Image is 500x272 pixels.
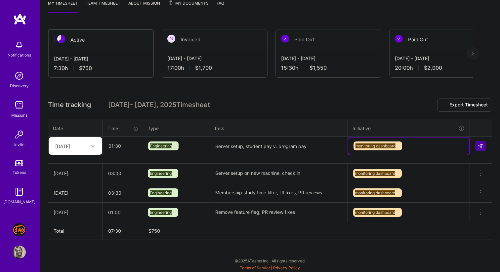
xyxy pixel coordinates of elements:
[150,143,172,148] span: Engineering
[40,253,500,269] div: © 2025 ATeams Inc., All rights reserved.
[475,141,486,151] div: null
[91,144,95,148] i: icon Chevron
[240,265,300,270] span: |
[15,160,23,166] img: tokens
[150,210,172,215] span: Engineering
[210,203,347,221] textarea: Remove feature flag, PR review fixes
[13,38,26,52] img: bell
[273,265,300,270] a: Privacy Policy
[148,228,160,234] span: $ 750
[48,101,91,109] span: Time tracking
[8,52,31,58] div: Notifications
[210,137,347,155] textarea: Server setup, student pay v. program pay
[310,64,327,71] span: $1,550
[54,65,148,72] div: 7:30 h
[13,246,26,259] img: User Avatar
[54,209,97,216] div: [DATE]
[437,98,492,112] button: Export Timesheet
[209,120,348,137] th: Task
[395,55,489,62] div: [DATE] - [DATE]
[195,64,212,71] span: $1,700
[395,64,489,71] div: 20:00 h
[210,164,347,182] textarea: Server setup on new machine, check in
[472,51,474,56] img: right
[240,265,271,270] a: Terms of Service
[162,29,267,50] div: Invoiced
[79,65,92,72] span: $750
[167,64,262,71] div: 17:00 h
[355,190,395,195] span: monitoring dashboard
[150,171,172,176] span: Engineering
[143,120,209,137] th: Type
[11,246,27,259] a: User Avatar
[353,125,465,132] div: Initiative
[48,120,103,137] th: Date
[107,125,138,132] div: Time
[395,35,403,43] img: Paid Out
[478,143,483,149] img: Submit
[10,82,29,89] div: Discovery
[355,210,395,215] span: monitoring dashboard
[13,13,26,25] img: logo
[281,64,376,71] div: 15:30 h
[13,69,26,82] img: discovery
[11,223,27,236] a: J: 240 Tutoring - Jobs Section Redesign
[48,222,103,240] th: Total
[13,128,26,141] img: Invite
[103,222,143,240] th: 07:30
[11,112,27,119] div: Missions
[49,30,153,50] div: Active
[55,142,70,149] div: [DATE]
[281,55,376,62] div: [DATE] - [DATE]
[13,98,26,112] img: teamwork
[54,170,97,177] div: [DATE]
[103,165,143,182] input: HH:MM
[355,143,396,148] span: monitoring dashboard
[167,55,262,62] div: [DATE] - [DATE]
[3,198,35,205] div: [DOMAIN_NAME]
[13,223,26,236] img: J: 240 Tutoring - Jobs Section Redesign
[355,171,395,176] span: monitoring dashboard
[167,35,175,43] img: Invoiced
[103,184,143,202] input: HH:MM
[281,35,289,43] img: Paid Out
[210,184,347,202] textarea: Membership study time filter, UI fixes, PR reviews
[13,169,26,176] div: Tokens
[14,141,24,148] div: Invite
[441,102,447,109] i: icon Download
[390,29,495,50] div: Paid Out
[424,64,442,71] span: $2,000
[57,35,65,43] img: Active
[54,55,148,62] div: [DATE] - [DATE]
[103,204,143,221] input: HH:MM
[54,189,97,196] div: [DATE]
[108,101,210,109] span: [DATE] - [DATE] , 2025 Timesheet
[13,185,26,198] img: guide book
[103,137,143,155] input: HH:MM
[276,29,381,50] div: Paid Out
[150,190,172,195] span: Engineering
